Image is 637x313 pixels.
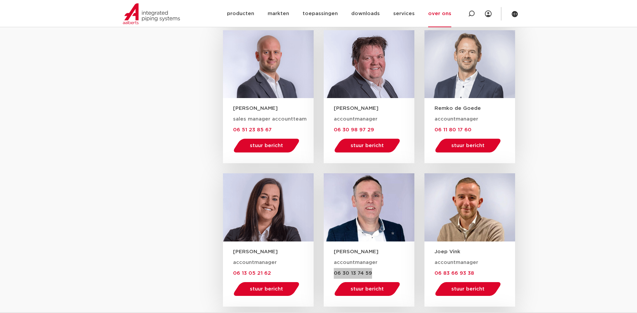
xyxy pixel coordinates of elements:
span: stuur bericht [451,286,485,292]
a: 06 51 23 85 67 [233,127,272,132]
a: 06 11 80 17 60 [435,127,471,132]
span: accountmanager [233,260,277,265]
span: 06 83 66 93 38 [435,271,474,276]
a: 06 30 98 97 29 [334,127,374,132]
span: 06 13 05 21 62 [233,271,271,276]
span: accountmanager [435,117,478,122]
h3: Joep Vink [435,248,515,255]
h3: [PERSON_NAME] [334,105,414,112]
span: stuur bericht [451,143,485,148]
a: 06 83 66 93 38 [435,270,474,276]
span: accountmanager [435,260,478,265]
span: stuur bericht [351,286,384,292]
h3: Remko de Goede [435,105,515,112]
span: stuur bericht [351,143,384,148]
span: accountmanager [334,260,377,265]
h3: [PERSON_NAME] [233,105,314,112]
span: 06 30 13 74 59 [334,271,372,276]
h3: [PERSON_NAME] [233,248,314,255]
span: stuur bericht [250,286,283,292]
a: 06 13 05 21 62 [233,270,271,276]
span: sales manager accountteam [233,117,307,122]
span: accountmanager [334,117,377,122]
a: 06 30 13 74 59 [334,270,372,276]
h3: [PERSON_NAME] [334,248,414,255]
span: stuur bericht [250,143,283,148]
